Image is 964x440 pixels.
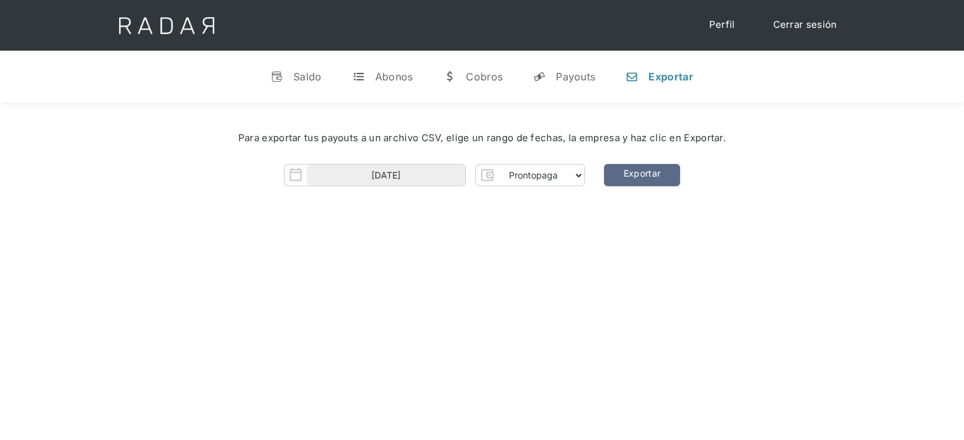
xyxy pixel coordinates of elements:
div: Payouts [556,70,595,83]
div: y [533,70,546,83]
div: Para exportar tus payouts a un archivo CSV, elige un rango de fechas, la empresa y haz clic en Ex... [38,131,926,146]
div: v [271,70,283,83]
div: Exportar [648,70,693,83]
a: Perfil [697,13,748,37]
a: Exportar [604,164,680,186]
div: n [626,70,638,83]
div: w [443,70,456,83]
div: Abonos [375,70,413,83]
div: Cobros [466,70,503,83]
div: t [352,70,365,83]
a: Cerrar sesión [761,13,850,37]
form: Form [284,164,585,186]
div: Saldo [293,70,322,83]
